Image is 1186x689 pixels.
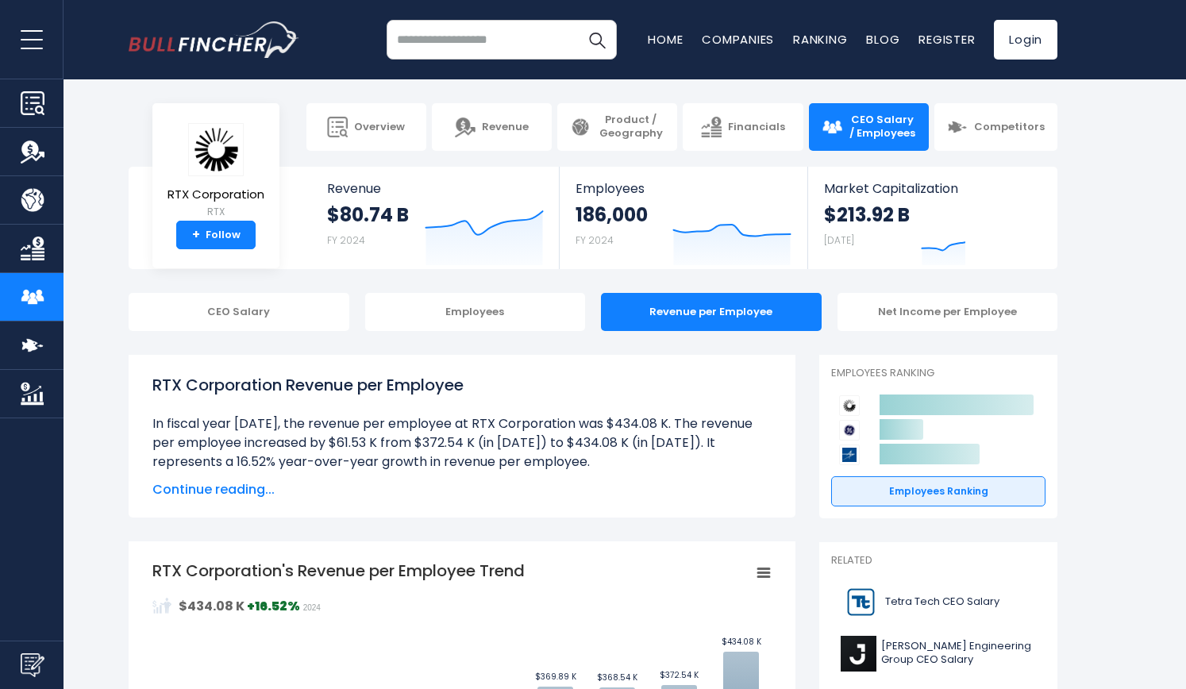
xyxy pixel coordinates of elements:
strong: 186,000 [576,202,648,227]
strong: +16.52% [247,597,300,615]
img: TTEK logo [841,584,880,620]
a: Product / Geography [557,103,677,151]
div: Net Income per Employee [838,293,1058,331]
p: Employees Ranking [831,367,1045,380]
div: Revenue per Employee [601,293,822,331]
a: Employees 186,000 FY 2024 [560,167,807,269]
span: [PERSON_NAME] Engineering Group CEO Salary [881,640,1036,667]
a: Market Capitalization $213.92 B [DATE] [808,167,1056,269]
small: FY 2024 [327,233,365,247]
div: Employees [365,293,586,331]
img: RTX Corporation competitors logo [839,395,860,416]
a: Tetra Tech CEO Salary [831,580,1045,624]
a: Revenue [432,103,552,151]
a: Register [918,31,975,48]
span: Market Capitalization [824,181,1040,196]
img: J logo [841,636,876,672]
span: Product / Geography [597,114,664,140]
a: Employees Ranking [831,476,1045,506]
a: Blog [866,31,899,48]
span: Revenue [327,181,544,196]
li: In fiscal year [DATE], the revenue per employee at RTX Corporation was $434.08 K. The revenue per... [152,414,772,472]
span: Tetra Tech CEO Salary [885,595,999,609]
span: RTX Corporation [168,188,264,202]
text: $368.54 K [597,672,638,683]
strong: $80.74 B [327,202,409,227]
button: Search [577,20,617,60]
img: GE Aerospace competitors logo [839,420,860,441]
img: bullfincher logo [129,21,299,58]
text: $372.54 K [660,669,699,681]
strong: $213.92 B [824,202,910,227]
h1: RTX Corporation Revenue per Employee [152,373,772,397]
a: Companies [702,31,774,48]
strong: + [192,228,200,242]
text: $369.89 K [535,671,577,683]
a: CEO Salary / Employees [809,103,929,151]
a: Overview [306,103,426,151]
a: Login [994,20,1057,60]
span: CEO Salary / Employees [849,114,916,140]
span: Continue reading... [152,480,772,499]
p: Related [831,554,1045,568]
a: [PERSON_NAME] Engineering Group CEO Salary [831,632,1045,676]
small: FY 2024 [576,233,614,247]
text: $434.08 K [722,636,762,648]
a: +Follow [176,221,256,249]
tspan: RTX Corporation's Revenue per Employee Trend [152,560,525,582]
strong: $434.08 K [179,597,245,615]
img: Lockheed Martin Corporation competitors logo [839,445,860,465]
span: 2024 [303,603,321,612]
a: Ranking [793,31,847,48]
span: Employees [576,181,791,196]
a: Competitors [934,103,1057,151]
span: Overview [354,121,405,134]
a: Go to homepage [129,21,299,58]
a: Revenue $80.74 B FY 2024 [311,167,560,269]
img: RevenuePerEmployee.svg [152,596,171,615]
small: RTX [168,205,264,219]
a: Financials [683,103,803,151]
a: Home [648,31,683,48]
a: RTX Corporation RTX [167,122,265,221]
span: Financials [728,121,785,134]
div: CEO Salary [129,293,349,331]
span: Competitors [974,121,1045,134]
span: Revenue [482,121,529,134]
small: [DATE] [824,233,854,247]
